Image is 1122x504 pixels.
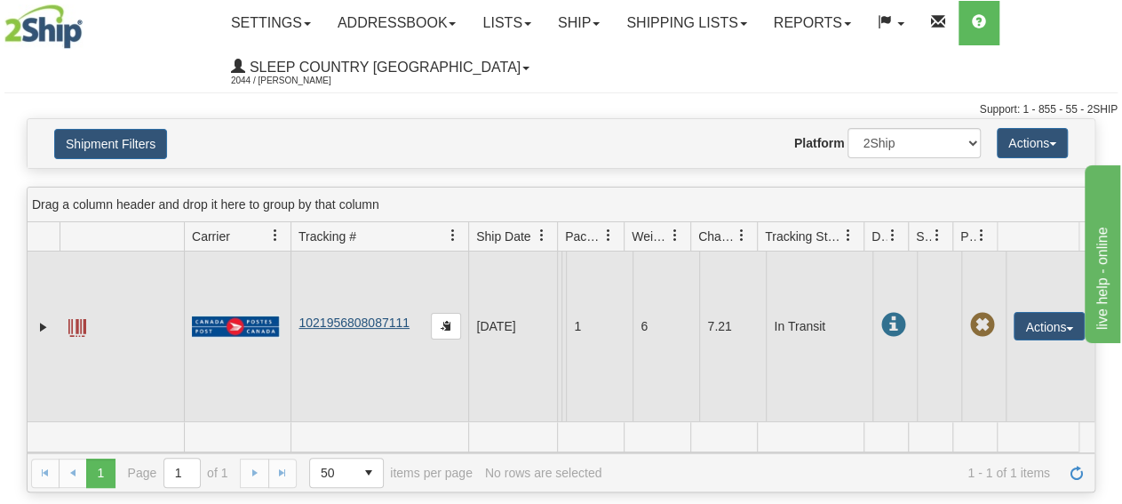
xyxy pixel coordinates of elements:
span: 1 - 1 of 1 items [614,466,1050,480]
div: No rows are selected [485,466,602,480]
td: 6 [633,232,699,421]
button: Copy to clipboard [431,313,461,340]
a: Weight filter column settings [660,220,690,251]
td: Sleep Country [GEOGRAPHIC_DATA] Shipping department [GEOGRAPHIC_DATA] [GEOGRAPHIC_DATA] Brampton ... [557,232,561,421]
a: Reports [760,1,864,45]
span: Pickup Status [960,228,975,245]
a: Delivery Status filter column settings [878,220,908,251]
a: Charge filter column settings [727,220,757,251]
span: In Transit [880,313,905,338]
span: Page sizes drop down [309,458,384,488]
div: live help - online [13,11,164,32]
span: Delivery Status [871,228,887,245]
a: Carrier filter column settings [260,220,290,251]
img: logo2044.jpg [4,4,83,49]
button: Actions [1014,312,1085,340]
label: Platform [794,134,845,152]
input: Page 1 [164,459,200,487]
span: Pickup Not Assigned [969,313,994,338]
span: Page 1 [86,459,115,487]
span: select [354,459,383,487]
span: 2044 / [PERSON_NAME] [231,72,364,90]
a: Pickup Status filter column settings [967,220,997,251]
button: Actions [997,128,1068,158]
span: Tracking Status [765,228,842,245]
iframe: chat widget [1081,161,1120,342]
span: Page of 1 [128,458,228,488]
span: Sleep Country [GEOGRAPHIC_DATA] [245,60,521,75]
a: Packages filter column settings [593,220,624,251]
td: 1 [566,232,633,421]
button: Shipment Filters [54,129,167,159]
a: Shipping lists [613,1,760,45]
a: Label [68,311,86,340]
span: Weight [632,228,669,245]
td: [DATE] [468,232,557,421]
div: grid grouping header [28,188,1094,222]
a: Tracking # filter column settings [438,220,468,251]
span: items per page [309,458,473,488]
a: Sleep Country [GEOGRAPHIC_DATA] 2044 / [PERSON_NAME] [218,45,543,90]
td: [PERSON_NAME] [PERSON_NAME] CA ON [GEOGRAPHIC_DATA] 2R5 [561,232,566,421]
span: Ship Date [476,228,530,245]
span: Shipment Issues [916,228,931,245]
span: 50 [321,464,344,482]
a: Ship [545,1,613,45]
span: Tracking # [298,228,356,245]
a: Refresh [1062,459,1091,487]
img: 20 - Canada Post [192,316,279,338]
td: 7.21 [699,232,766,421]
span: Packages [565,228,602,245]
a: Expand [35,318,52,336]
a: 1021956808087111 [298,316,410,330]
a: Ship Date filter column settings [527,220,557,251]
a: Tracking Status filter column settings [833,220,863,251]
a: Shipment Issues filter column settings [922,220,952,251]
td: In Transit [766,232,872,421]
a: Settings [218,1,324,45]
a: Addressbook [324,1,470,45]
span: Charge [698,228,736,245]
div: Support: 1 - 855 - 55 - 2SHIP [4,102,1118,117]
a: Lists [469,1,544,45]
span: Carrier [192,228,230,245]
